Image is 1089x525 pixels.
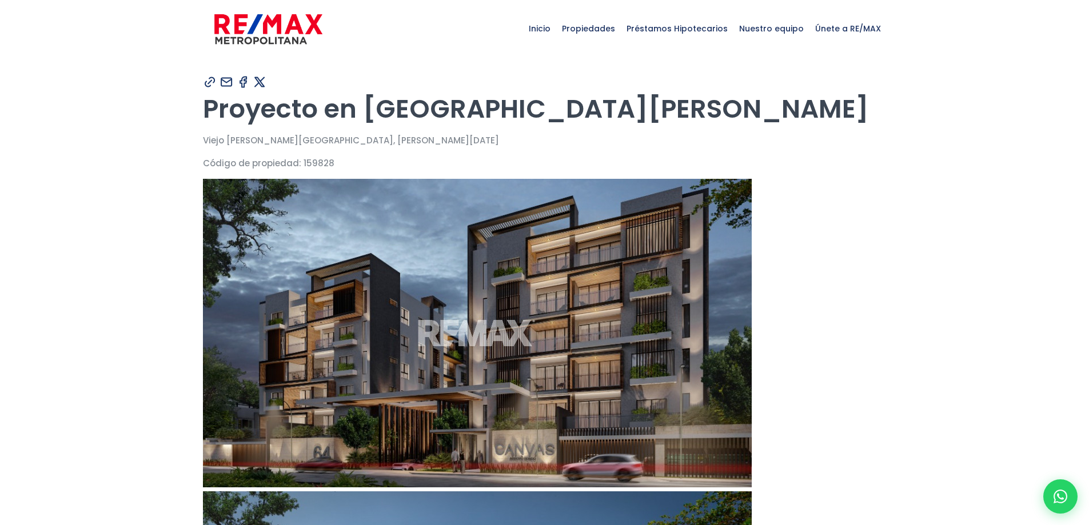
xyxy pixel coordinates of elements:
span: Código de propiedad: [203,157,301,169]
img: Proyecto en Viejo Arroyo Hondo [203,179,752,487]
img: Compartir [236,75,250,89]
img: Compartir [253,75,267,89]
span: Préstamos Hipotecarios [621,11,733,46]
span: Nuestro equipo [733,11,809,46]
span: Propiedades [556,11,621,46]
span: Únete a RE/MAX [809,11,887,46]
h1: Proyecto en [GEOGRAPHIC_DATA][PERSON_NAME] [203,93,887,125]
p: Viejo [PERSON_NAME][GEOGRAPHIC_DATA], [PERSON_NAME][DATE] [203,133,887,147]
span: 159828 [304,157,334,169]
img: Compartir [220,75,234,89]
span: Inicio [523,11,556,46]
img: Compartir [203,75,217,89]
img: remax-metropolitana-logo [214,12,322,46]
